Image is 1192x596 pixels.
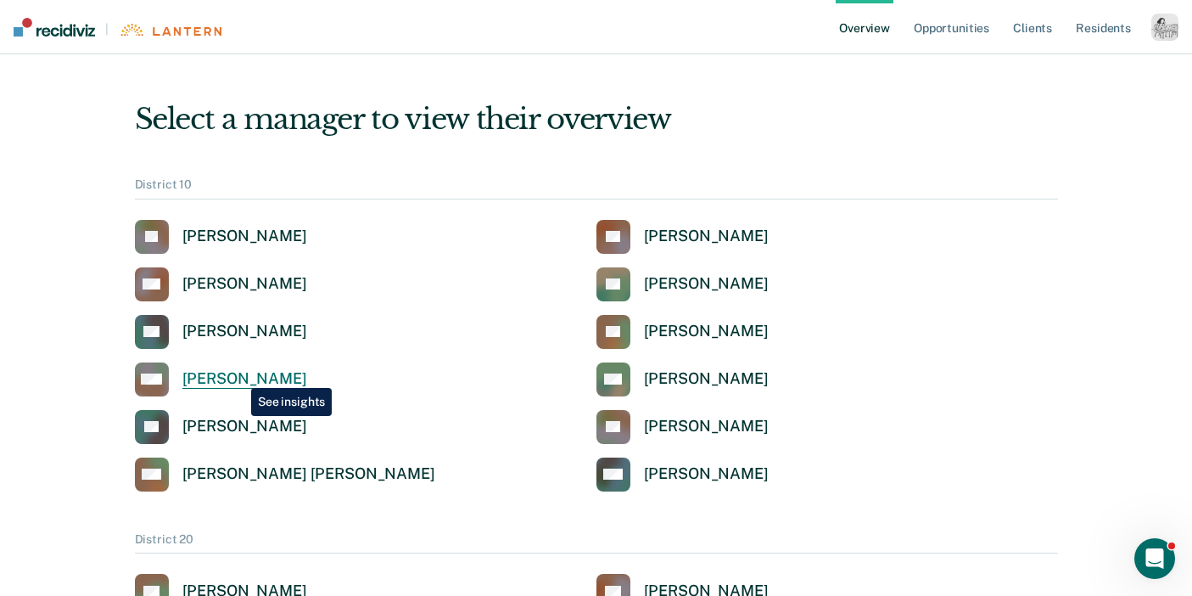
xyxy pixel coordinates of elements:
[135,532,1058,554] div: District 20
[14,18,95,37] img: Recidiviz
[596,267,769,301] a: [PERSON_NAME]
[1134,538,1175,579] iframe: Intercom live chat
[135,363,307,396] a: [PERSON_NAME]
[644,322,769,341] div: [PERSON_NAME]
[182,417,307,436] div: [PERSON_NAME]
[182,369,307,389] div: [PERSON_NAME]
[182,274,307,294] div: [PERSON_NAME]
[135,410,307,444] a: [PERSON_NAME]
[596,363,769,396] a: [PERSON_NAME]
[135,315,307,349] a: [PERSON_NAME]
[135,220,307,254] a: [PERSON_NAME]
[644,274,769,294] div: [PERSON_NAME]
[644,464,769,484] div: [PERSON_NAME]
[596,315,769,349] a: [PERSON_NAME]
[644,417,769,436] div: [PERSON_NAME]
[644,227,769,246] div: [PERSON_NAME]
[182,322,307,341] div: [PERSON_NAME]
[14,18,221,37] a: |
[182,464,435,484] div: [PERSON_NAME] [PERSON_NAME]
[596,458,769,492] a: [PERSON_NAME]
[596,220,769,254] a: [PERSON_NAME]
[135,102,1058,137] div: Select a manager to view their overview
[182,227,307,246] div: [PERSON_NAME]
[135,267,307,301] a: [PERSON_NAME]
[135,458,435,492] a: [PERSON_NAME] [PERSON_NAME]
[95,22,119,37] span: |
[135,177,1058,200] div: District 10
[596,410,769,444] a: [PERSON_NAME]
[119,24,221,37] img: Lantern
[644,369,769,389] div: [PERSON_NAME]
